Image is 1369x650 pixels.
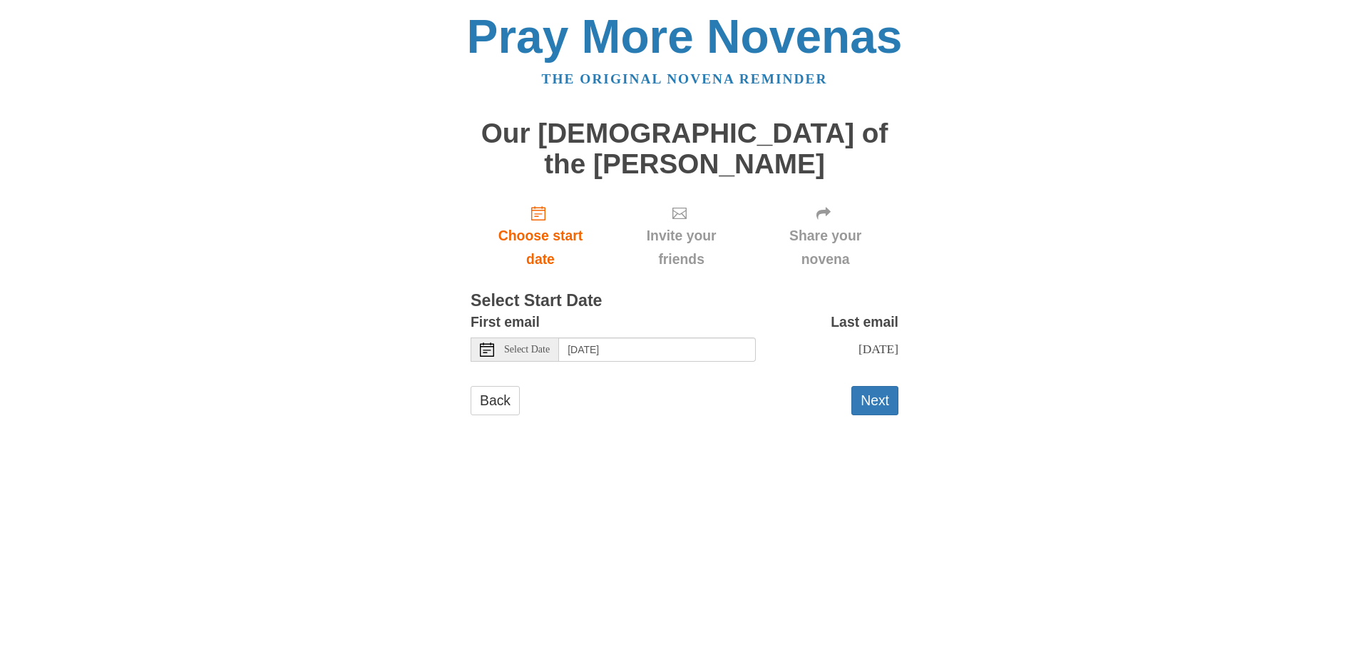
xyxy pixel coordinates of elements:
h1: Our [DEMOGRAPHIC_DATA] of the [PERSON_NAME] [471,118,898,179]
a: Pray More Novenas [467,10,903,63]
span: Share your novena [766,224,884,271]
h3: Select Start Date [471,292,898,310]
span: [DATE] [858,342,898,356]
a: Back [471,386,520,415]
button: Next [851,386,898,415]
span: Invite your friends [625,224,738,271]
label: First email [471,310,540,334]
label: Last email [831,310,898,334]
a: The original novena reminder [542,71,828,86]
span: Choose start date [485,224,596,271]
div: Click "Next" to confirm your start date first. [752,193,898,278]
span: Select Date [504,345,550,355]
div: Click "Next" to confirm your start date first. [610,193,752,278]
a: Choose start date [471,193,610,278]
